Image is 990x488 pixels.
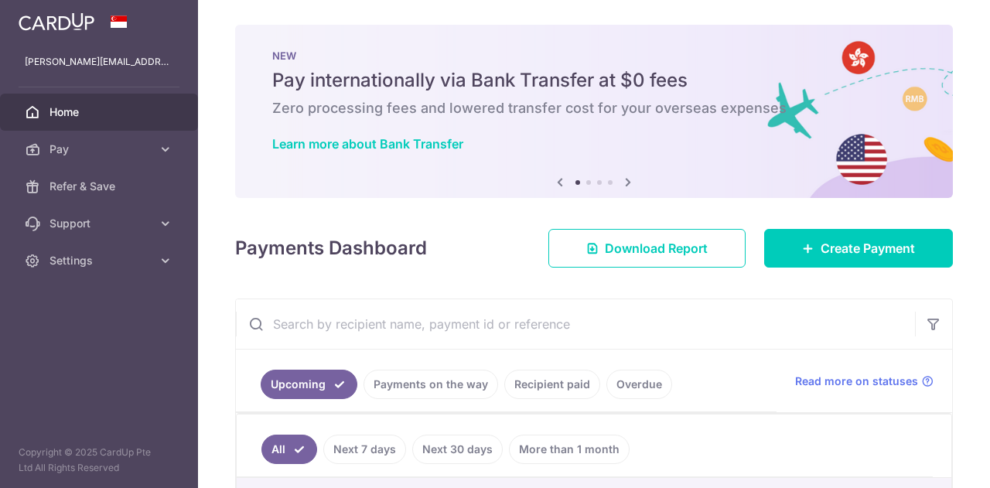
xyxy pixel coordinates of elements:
[272,136,463,152] a: Learn more about Bank Transfer
[235,25,953,198] img: Bank transfer banner
[509,435,630,464] a: More than 1 month
[49,253,152,268] span: Settings
[272,68,916,93] h5: Pay internationally via Bank Transfer at $0 fees
[364,370,498,399] a: Payments on the way
[795,374,918,389] span: Read more on statuses
[323,435,406,464] a: Next 7 days
[764,229,953,268] a: Create Payment
[272,99,916,118] h6: Zero processing fees and lowered transfer cost for your overseas expenses
[272,49,916,62] p: NEW
[548,229,746,268] a: Download Report
[412,435,503,464] a: Next 30 days
[235,234,427,262] h4: Payments Dashboard
[606,370,672,399] a: Overdue
[49,179,152,194] span: Refer & Save
[821,239,915,258] span: Create Payment
[261,435,317,464] a: All
[49,216,152,231] span: Support
[236,299,915,349] input: Search by recipient name, payment id or reference
[605,239,708,258] span: Download Report
[504,370,600,399] a: Recipient paid
[49,142,152,157] span: Pay
[25,54,173,70] p: [PERSON_NAME][EMAIL_ADDRESS][DOMAIN_NAME]
[795,374,934,389] a: Read more on statuses
[49,104,152,120] span: Home
[261,370,357,399] a: Upcoming
[19,12,94,31] img: CardUp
